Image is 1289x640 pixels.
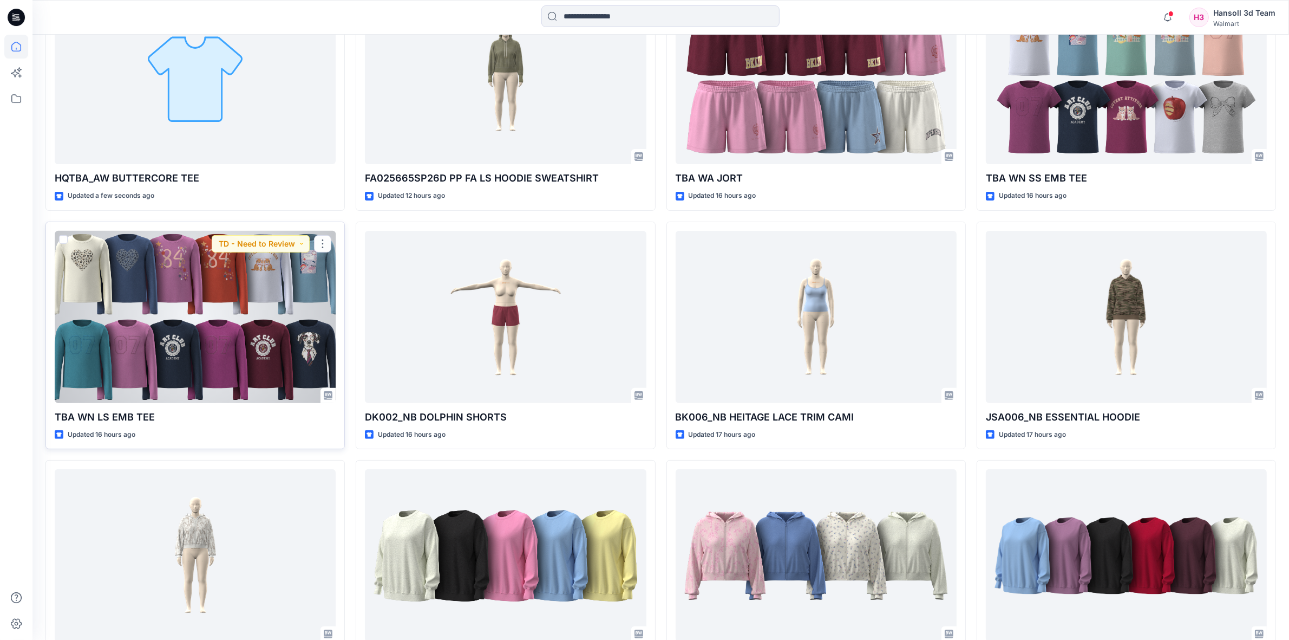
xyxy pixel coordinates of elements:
[689,190,756,202] p: Updated 16 hours ago
[55,171,336,186] p: HQTBA_AW BUTTERCORE TEE
[986,410,1267,425] p: JSA006_NB ESSENTIAL HOODIE
[999,429,1066,441] p: Updated 17 hours ago
[1213,20,1275,28] div: Walmart
[676,410,957,425] p: BK006_NB HEITAGE LACE TRIM CAMI
[999,190,1066,202] p: Updated 16 hours ago
[365,171,646,186] p: FA025665SP26D PP FA LS HOODIE SWEATSHIRT
[68,429,135,441] p: Updated 16 hours ago
[1213,7,1275,20] div: Hansoll 3d Team
[55,231,336,403] a: TBA WN LS EMB TEE
[68,190,154,202] p: Updated a few seconds ago
[55,410,336,425] p: TBA WN LS EMB TEE
[378,429,446,441] p: Updated 16 hours ago
[365,231,646,403] a: DK002_NB DOLPHIN SHORTS
[676,171,957,186] p: TBA WA JORT
[365,410,646,425] p: DK002_NB DOLPHIN SHORTS
[378,190,445,202] p: Updated 12 hours ago
[986,171,1267,186] p: TBA WN SS EMB TEE
[689,429,756,441] p: Updated 17 hours ago
[986,231,1267,403] a: JSA006_NB ESSENTIAL HOODIE
[676,231,957,403] a: BK006_NB HEITAGE LACE TRIM CAMI
[1189,8,1209,27] div: H3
